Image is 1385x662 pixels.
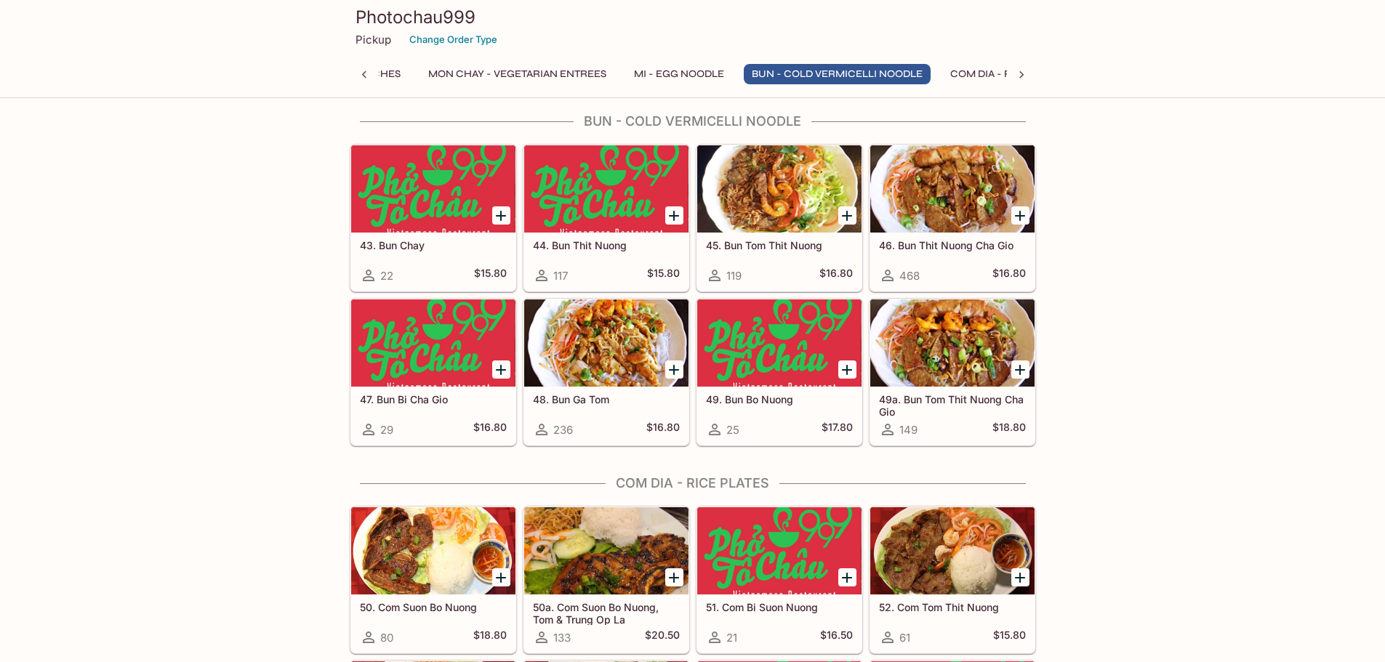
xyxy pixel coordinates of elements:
button: Change Order Type [403,28,504,51]
div: 52. Com Tom Thit Nuong [870,507,1035,594]
span: 119 [726,269,742,283]
h5: $18.80 [473,629,507,646]
span: 29 [380,423,393,437]
h5: 45. Bun Tom Thit Nuong [706,239,853,251]
a: 48. Bun Ga Tom236$16.80 [523,299,689,445]
h5: $17.80 [822,421,853,438]
span: 133 [553,631,571,645]
h5: $18.80 [992,421,1026,438]
h5: $20.50 [645,629,680,646]
h4: Bun - Cold Vermicelli Noodle [350,113,1036,129]
a: 43. Bun Chay22$15.80 [350,145,516,291]
div: 47. Bun Bi Cha Gio [351,299,515,387]
button: Add 50a. Com Suon Bo Nuong, Tom & Trung Op La [665,568,683,586]
a: 46. Bun Thit Nuong Cha Gio468$16.80 [870,145,1035,291]
h5: 49. Bun Bo Nuong [706,393,853,405]
a: 47. Bun Bi Cha Gio29$16.80 [350,299,516,445]
div: 50. Com Suon Bo Nuong [351,507,515,594]
h5: 43. Bun Chay [360,239,507,251]
button: Add 46. Bun Thit Nuong Cha Gio [1011,206,1029,225]
a: 44. Bun Thit Nuong117$15.80 [523,145,689,291]
p: Pickup [356,33,391,47]
button: Add 49a. Bun Tom Thit Nuong Cha Gio [1011,360,1029,379]
span: 25 [726,423,739,437]
h5: $16.50 [820,629,853,646]
span: 468 [899,269,920,283]
div: 50a. Com Suon Bo Nuong, Tom & Trung Op La [524,507,689,594]
a: 52. Com Tom Thit Nuong61$15.80 [870,506,1035,653]
h5: 52. Com Tom Thit Nuong [879,601,1026,613]
div: 49a. Bun Tom Thit Nuong Cha Gio [870,299,1035,387]
span: 21 [726,631,737,645]
a: 51. Com Bi Suon Nuong21$16.50 [696,506,862,653]
div: 46. Bun Thit Nuong Cha Gio [870,145,1035,233]
button: Add 52. Com Tom Thit Nuong [1011,568,1029,586]
a: 45. Bun Tom Thit Nuong119$16.80 [696,145,862,291]
a: 49. Bun Bo Nuong25$17.80 [696,299,862,445]
button: Add 49. Bun Bo Nuong [838,360,856,379]
h5: $16.80 [646,421,680,438]
h5: 44. Bun Thit Nuong [533,239,680,251]
a: 49a. Bun Tom Thit Nuong Cha Gio149$18.80 [870,299,1035,445]
h5: $15.80 [647,267,680,284]
h5: 51. Com Bi Suon Nuong [706,601,853,613]
button: Add 48. Bun Ga Tom [665,360,683,379]
h4: Com Dia - Rice Plates [350,475,1036,491]
button: Add 45. Bun Tom Thit Nuong [838,206,856,225]
div: 45. Bun Tom Thit Nuong [697,145,862,233]
h5: 48. Bun Ga Tom [533,393,680,405]
button: Add 43. Bun Chay [492,206,510,225]
button: Add 47. Bun Bi Cha Gio [492,360,510,379]
div: 44. Bun Thit Nuong [524,145,689,233]
h5: $15.80 [474,267,507,284]
button: Com Dia - Rice Plates [942,64,1075,84]
h5: 46. Bun Thit Nuong Cha Gio [879,239,1026,251]
button: Add 44. Bun Thit Nuong [665,206,683,225]
button: Mi - Egg Noodle [626,64,732,84]
a: 50a. Com Suon Bo Nuong, Tom & Trung Op La133$20.50 [523,506,689,653]
span: 80 [380,631,393,645]
div: 51. Com Bi Suon Nuong [697,507,862,594]
h3: Photochau999 [356,6,1030,28]
h5: 49a. Bun Tom Thit Nuong Cha Gio [879,393,1026,417]
button: Add 50. Com Suon Bo Nuong [492,568,510,586]
span: 61 [899,631,910,645]
div: 48. Bun Ga Tom [524,299,689,387]
div: 49. Bun Bo Nuong [697,299,862,387]
h5: $16.80 [992,267,1026,284]
span: 117 [553,269,568,283]
button: Bun - Cold Vermicelli Noodle [744,64,931,84]
div: 43. Bun Chay [351,145,515,233]
h5: 50a. Com Suon Bo Nuong, Tom & Trung Op La [533,601,680,625]
span: 236 [553,423,573,437]
button: Mon Chay - Vegetarian Entrees [420,64,614,84]
h5: $16.80 [473,421,507,438]
span: 22 [380,269,393,283]
button: Add 51. Com Bi Suon Nuong [838,568,856,586]
h5: $16.80 [819,267,853,284]
h5: $15.80 [993,629,1026,646]
a: 50. Com Suon Bo Nuong80$18.80 [350,506,516,653]
h5: 47. Bun Bi Cha Gio [360,393,507,405]
h5: 50. Com Suon Bo Nuong [360,601,507,613]
span: 149 [899,423,918,437]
